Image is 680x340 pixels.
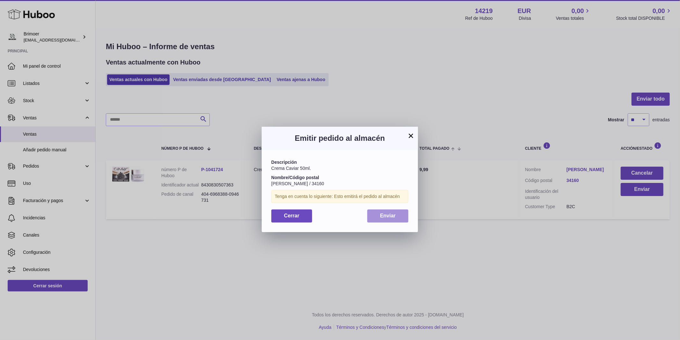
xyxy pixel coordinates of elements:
[271,166,311,171] span: Crema Caviar 50ml.
[284,213,299,218] span: Cerrar
[271,190,408,203] div: Tenga en cuenta lo siguiente: Esto emitirá el pedido al almacén
[271,133,408,143] h3: Emitir pedido al almacén
[407,132,415,140] button: ×
[367,209,408,223] button: Enviar
[380,213,396,218] span: Enviar
[271,160,297,165] strong: Descripción
[271,175,319,180] strong: Nombre/Código postal
[271,209,312,223] button: Cerrar
[271,181,324,186] span: [PERSON_NAME] / 34160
